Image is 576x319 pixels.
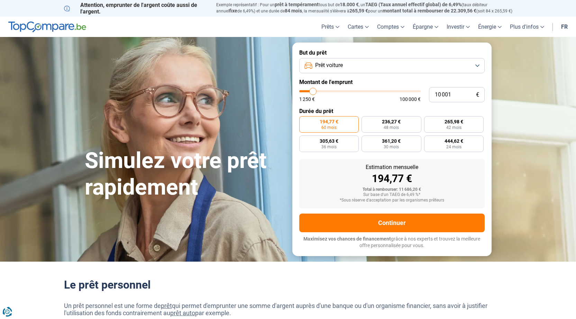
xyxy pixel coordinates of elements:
[400,97,421,102] span: 100 000 €
[305,187,479,192] div: Total à rembourser: 11 686,20 €
[365,2,461,7] span: TAEG (Taux annuel effectif global) de 6,49%
[305,193,479,197] div: Sur base d'un TAEG de 6,49 %*
[344,17,373,37] a: Cartes
[506,17,548,37] a: Plus d'infos
[303,236,391,242] span: Maximisez vos chances de financement
[285,8,302,13] span: 84 mois
[349,8,368,13] span: 265,59 €
[161,302,172,309] a: prêt
[446,145,461,149] span: 24 mois
[305,198,479,203] div: *Sous réserve d'acceptation par les organismes prêteurs
[299,49,485,56] label: But du prêt
[383,8,476,13] span: montant total à rembourser de 22.309,56 €
[305,165,479,170] div: Estimation mensuelle
[299,214,485,232] button: Continuer
[446,125,461,130] span: 42 mois
[170,309,195,317] a: prêt auto
[409,17,442,37] a: Épargne
[340,2,359,7] span: 18.000 €
[8,21,86,32] img: TopCompare
[445,119,463,124] span: 265,98 €
[321,125,337,130] span: 60 mois
[299,97,315,102] span: 1 250 €
[557,17,572,37] a: fr
[64,278,512,291] h2: Le prêt personnel
[384,145,399,149] span: 30 mois
[445,139,463,143] span: 444,62 €
[64,2,208,15] p: Attention, emprunter de l'argent coûte aussi de l'argent.
[474,17,506,37] a: Énergie
[275,2,319,7] span: prêt à tempérament
[315,62,343,69] span: Prêt voiture
[229,8,237,13] span: fixe
[216,2,512,14] p: Exemple représentatif : Pour un tous but de , un (taux débiteur annuel de 6,49%) et une durée de ...
[85,148,284,201] h1: Simulez votre prêt rapidement
[442,17,474,37] a: Investir
[305,173,479,184] div: 194,77 €
[373,17,409,37] a: Comptes
[476,92,479,98] span: €
[299,79,485,85] label: Montant de l'emprunt
[382,119,401,124] span: 236,27 €
[321,145,337,149] span: 36 mois
[317,17,344,37] a: Prêts
[299,236,485,249] p: grâce à nos experts et trouvez la meilleure offre personnalisée pour vous.
[382,139,401,143] span: 361,20 €
[320,119,338,124] span: 194,77 €
[320,139,338,143] span: 305,63 €
[384,125,399,130] span: 48 mois
[299,58,485,73] button: Prêt voiture
[299,108,485,114] label: Durée du prêt
[64,302,512,317] p: Un prêt personnel est une forme de qui permet d'emprunter une somme d'argent auprès d'une banque ...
